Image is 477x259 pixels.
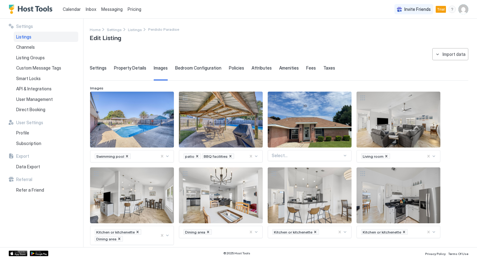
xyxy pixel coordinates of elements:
div: View imageKitchen or kitchenetteRemove Kitchen or kitchenette [268,167,352,238]
a: Listing Groups [14,52,78,63]
div: View imageDining areaRemove Dining area [179,167,263,238]
a: Direct Booking [14,104,78,115]
div: Remove BBQ facilities [228,154,233,159]
a: Messaging [101,6,123,12]
div: View imageKitchen or kitchenetteRemove Kitchen or kitchenetteDining areaRemove Dining area [90,167,174,245]
div: Remove Swimming pool [125,154,129,159]
span: Referral [16,177,32,182]
div: View image [90,167,174,223]
span: Messaging [101,7,123,12]
span: Custom Message Tags [16,65,61,71]
span: Kitchen or kitchenette [363,230,401,234]
a: Refer a Friend [14,185,78,195]
span: © 2025 Host Tools [223,251,250,255]
span: Listings [128,27,142,32]
span: Home [90,27,101,32]
div: Breadcrumb [107,26,122,33]
a: Host Tools Logo [9,5,55,14]
button: Import data [432,48,468,60]
div: View image [179,167,263,223]
span: Listing Groups [16,55,45,61]
div: View image [268,167,352,223]
span: Settings [90,65,107,71]
span: Data Export [16,164,40,170]
span: Bedroom Configuration [175,65,221,71]
span: BBQ facilities [204,154,228,159]
a: Inbox [86,6,96,12]
span: API & Integrations [16,86,52,92]
span: Attributes [252,65,272,71]
a: Terms Of Use [448,250,468,257]
span: Edit Listing [90,33,121,42]
span: Fees [306,65,316,71]
span: Kitchen or kitchenette [274,230,312,234]
span: Inbox [86,7,96,12]
div: Remove Kitchen or kitchenette [402,229,406,234]
a: Settings [107,26,122,33]
a: Privacy Policy [425,250,446,257]
div: Breadcrumb [128,26,142,33]
div: Remove Living room [384,154,388,159]
span: Dining area [96,237,116,241]
div: Remove Dining area [117,236,121,241]
span: Taxes [323,65,335,71]
span: Property Details [114,65,146,71]
span: Listings [16,34,31,40]
div: Remove Kitchen or kitchenette [313,229,317,234]
a: Listings [14,32,78,42]
span: Images [154,65,168,71]
span: User Management [16,97,53,102]
span: Kitchen or kitchenette [96,230,135,234]
span: patio [185,154,194,159]
span: Amenities [279,65,299,71]
div: View imageKitchen or kitchenetteRemove Kitchen or kitchenette [357,167,440,238]
div: Remove patio [195,154,199,159]
a: Subscription [14,138,78,149]
div: Breadcrumb [90,26,101,33]
span: Living room [363,154,384,159]
span: Images [90,86,103,90]
div: View image [357,167,440,223]
span: Terms Of Use [448,252,468,256]
span: Profile [16,130,29,136]
span: Smart Locks [16,76,41,81]
a: Channels [14,42,78,52]
span: Subscription [16,141,41,146]
span: Invite Friends [404,7,431,12]
a: API & Integrations [14,84,78,94]
span: Settings [16,24,33,29]
div: Import data [443,51,466,57]
div: View image [268,92,352,148]
span: Dining area [185,230,205,234]
a: Custom Message Tags [14,63,78,73]
a: Profile [14,128,78,138]
div: Remove Kitchen or kitchenette [135,229,140,234]
span: Trial [437,7,445,12]
span: User Settings [16,120,43,125]
div: menu [448,6,456,13]
div: View image [179,92,263,148]
a: App Store [9,251,27,256]
span: Settings [107,27,122,32]
div: Google Play Store [30,251,48,256]
div: View image [357,92,440,148]
a: Listings [128,26,142,33]
span: Breadcrumb [148,27,179,32]
span: Swimming pool [96,154,124,159]
div: View imagepatioRemove patioBBQ facilitiesRemove BBQ facilities [179,92,263,162]
span: Privacy Policy [425,252,446,256]
div: View imageSelect... [268,92,352,161]
a: User Management [14,94,78,105]
a: Home [90,26,101,33]
div: User profile [458,4,468,14]
div: Remove Dining area [206,229,210,234]
span: Export [16,153,29,159]
div: View imageSwimming poolRemove Swimming pool [90,92,174,162]
a: Smart Locks [14,73,78,84]
iframe: Intercom live chat [6,238,21,253]
a: Calendar [63,6,81,12]
span: Policies [229,65,244,71]
a: Data Export [14,161,78,172]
